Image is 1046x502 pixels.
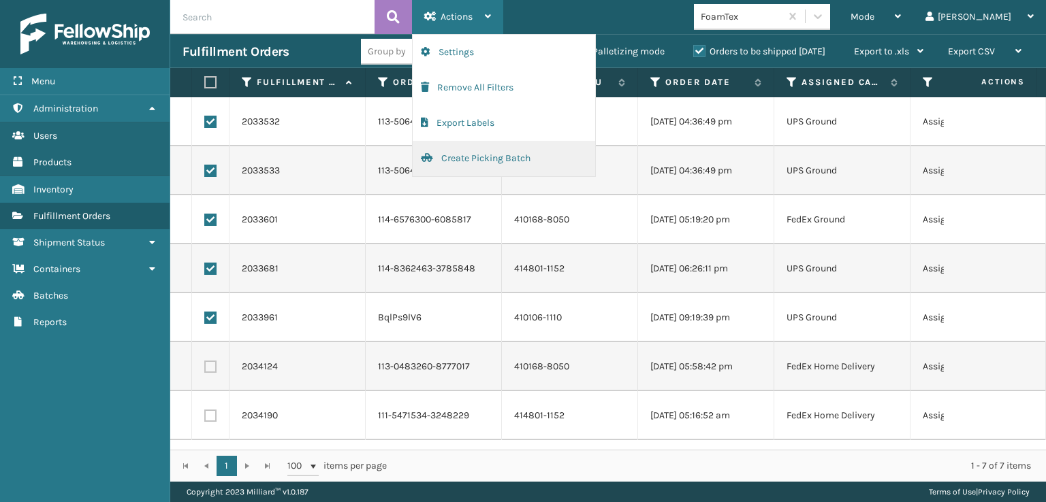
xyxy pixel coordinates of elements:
[366,244,502,293] td: 114-8362463-3785848
[851,11,874,22] span: Mode
[242,409,278,422] a: 2034190
[31,76,55,87] span: Menu
[242,311,278,324] a: 2033961
[183,44,289,60] h3: Fulfillment Orders
[638,97,774,146] td: [DATE] 04:36:49 pm
[366,195,502,244] td: 114-6576300-6085817
[638,342,774,391] td: [DATE] 05:58:42 pm
[287,459,308,473] span: 100
[929,482,1030,502] div: |
[20,14,150,54] img: logo
[514,263,565,274] a: 414801-1152
[638,391,774,440] td: [DATE] 05:16:52 am
[257,76,339,88] label: Fulfillment Order Id
[774,391,910,440] td: FedEx Home Delivery
[441,11,473,22] span: Actions
[774,97,910,146] td: UPS Ground
[242,164,280,178] a: 2033533
[413,105,595,141] button: Export Labels
[413,35,595,70] button: Settings
[242,262,279,275] a: 2033681
[187,482,308,502] p: Copyright 2023 Milliard™ v 1.0.187
[701,10,782,24] div: FoamTex
[774,342,910,391] td: FedEx Home Delivery
[978,487,1030,497] a: Privacy Policy
[366,342,502,391] td: 113-0483260-8777017
[774,293,910,342] td: UPS Ground
[366,97,502,146] td: 113-5064920-2452208
[366,391,502,440] td: 111-5471534-3248229
[514,312,562,323] a: 410106-1110
[406,459,1031,473] div: 1 - 7 of 7 items
[242,213,278,227] a: 2033601
[638,146,774,195] td: [DATE] 04:36:49 pm
[638,195,774,244] td: [DATE] 05:19:20 pm
[413,141,595,176] button: Create Picking Batch
[665,76,748,88] label: Order Date
[366,146,502,195] td: 113-5064920-2452208
[217,456,237,476] a: 1
[774,195,910,244] td: FedEx Ground
[368,44,406,58] div: Group by
[948,46,995,57] span: Export CSV
[393,76,475,88] label: Order Number
[33,290,68,301] span: Batches
[413,70,595,105] button: Remove All Filters
[514,409,565,421] a: 414801-1152
[287,456,387,476] span: items per page
[938,71,1033,93] span: Actions
[514,361,569,372] a: 410168-8050
[802,76,884,88] label: Assigned Carrier Service
[33,103,98,114] span: Administration
[242,115,280,129] a: 2033532
[33,237,105,248] span: Shipment Status
[33,156,72,168] span: Products
[854,46,909,57] span: Export to .xls
[366,293,502,342] td: BqlPs9lV6
[514,214,569,225] a: 410168-8050
[33,130,57,141] span: Users
[33,210,110,222] span: Fulfillment Orders
[929,487,976,497] a: Terms of Use
[33,263,80,275] span: Containers
[242,360,278,373] a: 2034124
[33,316,67,328] span: Reports
[774,146,910,195] td: UPS Ground
[33,184,74,195] span: Inventory
[693,46,825,57] label: Orders to be shipped [DATE]
[638,293,774,342] td: [DATE] 09:19:39 pm
[638,244,774,293] td: [DATE] 06:26:11 pm
[774,244,910,293] td: UPS Ground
